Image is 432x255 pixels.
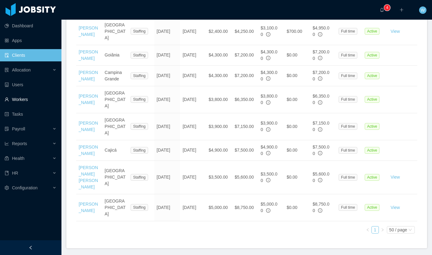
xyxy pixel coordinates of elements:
span: $0.00 [287,73,297,78]
span: $0.00 [287,148,297,153]
td: $2,400.00 [206,18,232,45]
td: [DATE] [154,18,180,45]
i: icon: setting [5,186,9,190]
td: [DATE] [180,194,206,221]
a: [PERSON_NAME] [79,70,98,81]
td: [DATE] [180,161,206,194]
td: [DATE] [180,45,206,66]
span: info-circle [318,178,322,182]
span: Staffing [131,204,148,211]
span: info-circle [266,208,270,213]
td: $7,200.00 [232,45,258,66]
i: icon: book [5,171,9,175]
i: icon: plus [399,8,404,12]
span: $0.00 [287,97,297,102]
td: [DATE] [154,161,180,194]
td: [DATE] [154,45,180,66]
td: [DATE] [180,86,206,113]
p: 4 [386,5,388,11]
td: $5,600.00 [232,161,258,194]
span: W [421,6,425,14]
a: [PERSON_NAME] [79,202,98,213]
a: [PERSON_NAME] [79,25,98,37]
a: icon: robotUsers [5,79,57,91]
li: Previous Page [364,226,371,234]
i: icon: medicine-box [5,156,9,160]
i: icon: right [381,228,384,232]
span: info-circle [318,100,322,105]
span: $7,200.00 [312,70,329,81]
td: $3,900.00 [206,113,232,140]
a: icon: userWorkers [5,93,57,106]
span: Full time [339,96,357,103]
i: icon: bell [380,8,384,12]
span: Active [365,28,380,35]
span: $5,000.00 [261,202,277,213]
i: icon: line-chart [5,141,9,146]
td: $5,000.00 [206,194,232,221]
span: Staffing [131,28,148,35]
span: Staffing [131,147,148,154]
span: $7,150.00 [312,121,329,132]
td: [DATE] [154,194,180,221]
span: Staffing [131,96,148,103]
td: $7,500.00 [232,140,258,161]
span: Active [365,204,380,211]
i: icon: solution [5,68,9,72]
span: Full time [339,52,357,59]
span: Full time [339,72,357,79]
li: Next Page [379,226,386,234]
span: Full time [339,174,357,181]
span: Staffing [131,52,148,59]
td: Campina Grande [102,66,128,86]
a: [PERSON_NAME] [PERSON_NAME] [79,165,98,189]
span: Active [365,123,380,130]
span: info-circle [266,151,270,155]
span: Active [365,174,380,181]
span: info-circle [266,100,270,105]
td: $4,250.00 [232,18,258,45]
a: [PERSON_NAME] [79,145,98,156]
a: 1 [372,226,379,233]
span: $3,500.00 [261,172,277,183]
span: Reports [12,141,27,146]
span: info-circle [318,208,322,213]
span: HR [12,171,18,176]
span: $5,600.00 [312,172,329,183]
span: $3,800.00 [261,94,277,105]
td: $6,350.00 [232,86,258,113]
td: $7,200.00 [232,66,258,86]
span: info-circle [318,56,322,60]
span: $6,350.00 [312,94,329,105]
span: info-circle [266,178,270,182]
span: Staffing [131,72,148,79]
span: $0.00 [287,175,297,180]
td: [DATE] [180,18,206,45]
td: [DATE] [154,113,180,140]
span: $3,100.00 [261,25,277,37]
span: info-circle [318,151,322,155]
span: Active [365,147,380,154]
span: info-circle [266,76,270,81]
td: [DATE] [180,66,206,86]
span: $3,900.00 [261,121,277,132]
span: Allocation [12,68,31,72]
td: $3,500.00 [206,161,232,194]
i: icon: left [366,228,370,232]
td: [DATE] [154,86,180,113]
a: icon: appstoreApps [5,34,57,47]
a: [PERSON_NAME] [79,94,98,105]
span: $7,500.00 [312,145,329,156]
span: Active [365,96,380,103]
td: $4,900.00 [206,140,232,161]
span: Staffing [131,123,148,130]
span: $0.00 [287,205,297,210]
span: Full time [339,28,357,35]
a: View [391,205,400,210]
span: $4,950.00 [312,25,329,37]
td: $4,300.00 [206,45,232,66]
span: $0.00 [287,52,297,57]
td: Goiânia [102,45,128,66]
td: [GEOGRAPHIC_DATA] [102,113,128,140]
